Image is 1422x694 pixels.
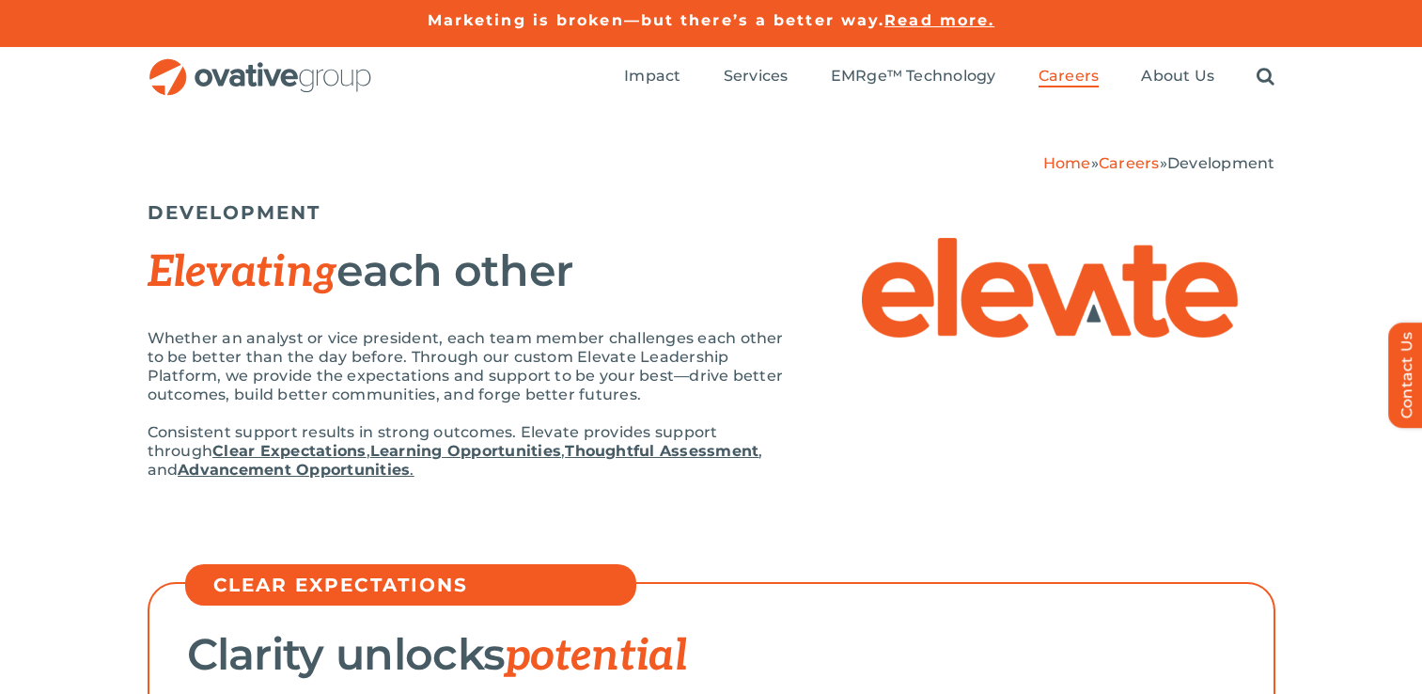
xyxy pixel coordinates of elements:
[370,442,561,460] a: Learning Opportunities
[1039,67,1100,86] span: Careers
[862,238,1238,338] img: Elevate – Elevate Logo
[1043,154,1091,172] a: Home
[178,461,414,479] a: Advancement Opportunities.
[428,11,885,29] a: Marketing is broken—but there’s a better way.
[148,201,1275,224] h5: DEVELOPMENT
[148,329,787,404] p: Whether an analyst or vice president, each team member challenges each other to be better than th...
[148,56,373,74] a: OG_Full_horizontal_RGB
[1257,67,1274,87] a: Search
[148,246,337,299] span: Elevating
[1043,154,1275,172] span: » »
[624,67,680,86] span: Impact
[561,442,565,460] span: ,
[724,67,789,86] span: Services
[1167,154,1275,172] span: Development
[565,442,758,460] a: Thoughtful Assessment
[148,247,787,296] h2: each other
[1099,154,1160,172] a: Careers
[1039,67,1100,87] a: Careers
[1141,67,1214,87] a: About Us
[831,67,996,86] span: EMRge™ Technology
[884,11,994,29] a: Read more.
[505,630,687,683] span: potential
[148,442,763,479] span: , and
[213,574,627,596] h5: CLEAR EXPECTATIONS
[367,442,370,460] span: ,
[1141,67,1214,86] span: About Us
[831,67,996,87] a: EMRge™ Technology
[178,461,410,479] strong: Advancement Opportunities
[624,47,1274,107] nav: Menu
[212,442,366,460] a: Clear Expectations
[148,423,787,480] p: Consistent support results in strong outcomes. Elevate provides support through
[724,67,789,87] a: Services
[187,631,1236,680] h2: Clarity unlocks
[624,67,680,87] a: Impact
